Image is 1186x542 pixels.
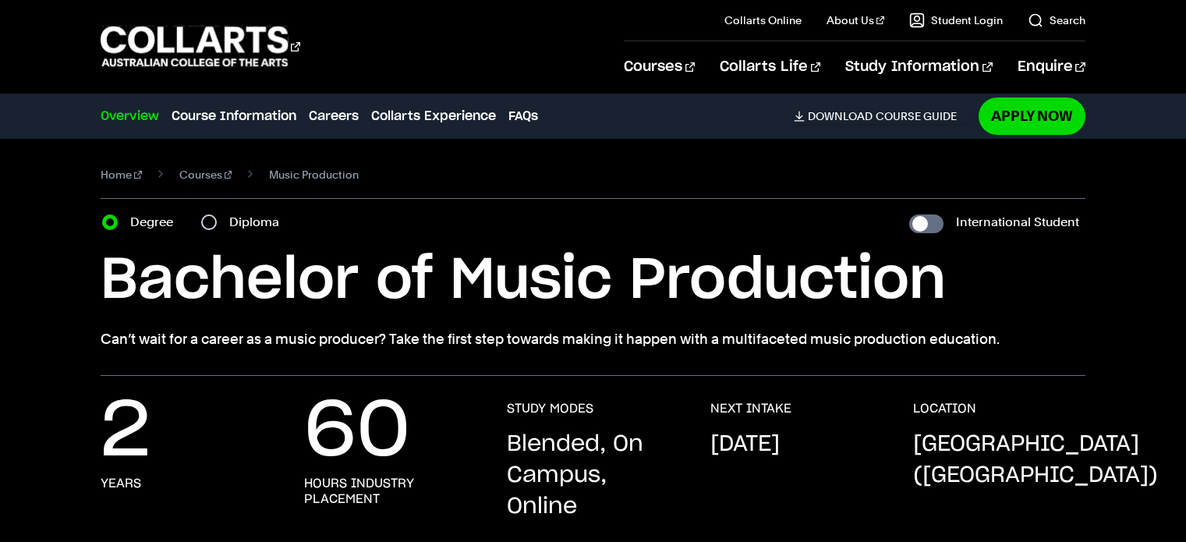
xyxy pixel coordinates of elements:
a: Overview [101,107,159,126]
h3: Years [101,476,141,491]
a: Student Login [909,12,1003,28]
a: Courses [179,164,232,186]
p: 60 [304,401,410,463]
p: [DATE] [710,429,780,460]
a: Enquire [1018,41,1085,93]
div: Go to homepage [101,24,300,69]
h1: Bachelor of Music Production [101,246,1085,316]
span: Music Production [269,164,359,186]
a: Search [1028,12,1085,28]
label: International Student [956,211,1079,233]
span: Download [808,109,873,123]
a: Collarts Online [724,12,802,28]
p: Blended, On Campus, Online [507,429,678,523]
a: About Us [827,12,884,28]
a: Collarts Experience [371,107,496,126]
h3: STUDY MODES [507,401,593,416]
a: Careers [309,107,359,126]
h3: NEXT INTAKE [710,401,791,416]
p: Can’t wait for a career as a music producer? Take the first step towards making it happen with a ... [101,328,1085,350]
a: FAQs [508,107,538,126]
label: Diploma [229,211,289,233]
a: Collarts Life [720,41,820,93]
h3: LOCATION [913,401,976,416]
a: Course Information [172,107,296,126]
p: 2 [101,401,150,463]
p: [GEOGRAPHIC_DATA] ([GEOGRAPHIC_DATA]) [913,429,1158,491]
h3: hours industry placement [304,476,476,507]
a: DownloadCourse Guide [794,109,969,123]
a: Courses [624,41,695,93]
a: Home [101,164,142,186]
a: Study Information [845,41,992,93]
label: Degree [130,211,182,233]
a: Apply Now [979,97,1085,134]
